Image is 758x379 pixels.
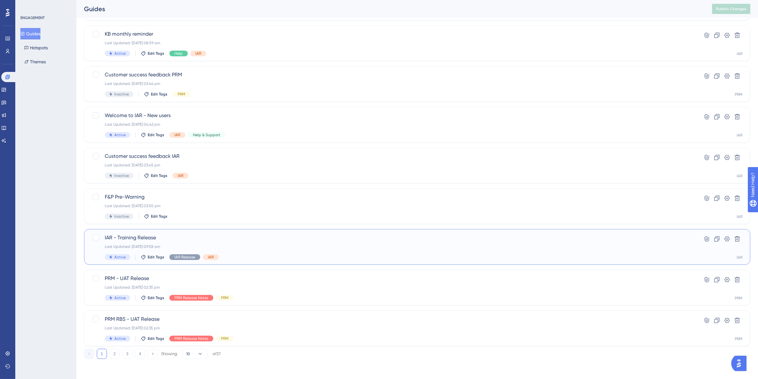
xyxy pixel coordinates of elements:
button: Hotspots [20,42,52,53]
span: 10 [186,351,190,356]
div: Last Updated: [DATE] 02:35 pm [105,326,679,331]
div: IAR [737,51,742,56]
button: Themes [20,56,50,67]
span: Edit Tags [148,295,164,300]
div: IAR [737,173,742,179]
span: PRM [221,336,229,341]
span: Inactive [114,214,129,219]
div: PRM [735,336,742,341]
div: Last Updated: [DATE] 08:59 am [105,40,679,46]
div: Last Updated: [DATE] 02:35 pm [105,285,679,290]
div: Last Updated: [DATE] 03:44 pm [105,81,679,86]
div: Last Updated: [DATE] 03:50 pm [105,203,679,208]
button: Edit Tags [144,173,167,178]
div: IAR [737,214,742,219]
iframe: UserGuiding AI Assistant Launcher [731,354,750,373]
span: Edit Tags [148,51,164,56]
button: Edit Tags [141,295,164,300]
div: of 37 [213,351,221,357]
button: Guides [20,28,40,39]
span: PRM [178,92,185,97]
button: 1 [97,349,107,359]
span: Need Help? [15,2,40,9]
span: Help [174,51,183,56]
span: Active [114,132,126,137]
span: Customer success feedback PRM [105,71,679,79]
span: Active [114,295,126,300]
button: Edit Tags [144,214,167,219]
span: Welcome to IAR - New users [105,112,679,119]
div: Guides [84,4,696,13]
span: Edit Tags [151,214,167,219]
div: Last Updated: [DATE] 09:58 am [105,244,679,249]
button: Edit Tags [144,92,167,97]
span: Publish Changes [716,6,747,11]
span: PRM - UAT Release [105,275,679,282]
span: Active [114,51,126,56]
span: IAR [178,173,183,178]
span: IAR [174,132,180,137]
div: ENGAGEMENT [20,15,45,20]
span: PRM RBS - UAT Release [105,315,679,323]
button: Publish Changes [712,4,750,14]
span: IAR [208,255,214,260]
div: Last Updated: [DATE] 03:45 pm [105,163,679,168]
span: Inactive [114,173,129,178]
span: PRM Release Notes [174,336,208,341]
span: F&P Pre-Warning [105,193,679,201]
span: PRM Release Notes [174,295,208,300]
span: Active [114,255,126,260]
span: IAR Release [174,255,195,260]
span: Edit Tags [151,92,167,97]
span: Customer success feedback IAR [105,152,679,160]
button: 10 [182,349,208,359]
span: IAR - Training Release [105,234,679,242]
span: KB monthly reminder [105,30,679,38]
span: Edit Tags [151,173,167,178]
span: PRM [221,295,229,300]
span: Active [114,336,126,341]
button: Edit Tags [141,51,164,56]
div: Last Updated: [DATE] 04:42 pm [105,122,679,127]
button: 3 [122,349,132,359]
span: Edit Tags [148,132,164,137]
div: IAR [737,133,742,138]
span: Help & Support [193,132,220,137]
span: Inactive [114,92,129,97]
button: Edit Tags [141,132,164,137]
span: IAR [195,51,201,56]
div: PRM [735,92,742,97]
span: Edit Tags [148,255,164,260]
div: Showing [161,351,177,357]
div: IAR [737,255,742,260]
span: Edit Tags [148,336,164,341]
button: 2 [110,349,120,359]
button: Edit Tags [141,255,164,260]
button: 4 [135,349,145,359]
div: PRM [735,296,742,301]
button: Edit Tags [141,336,164,341]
